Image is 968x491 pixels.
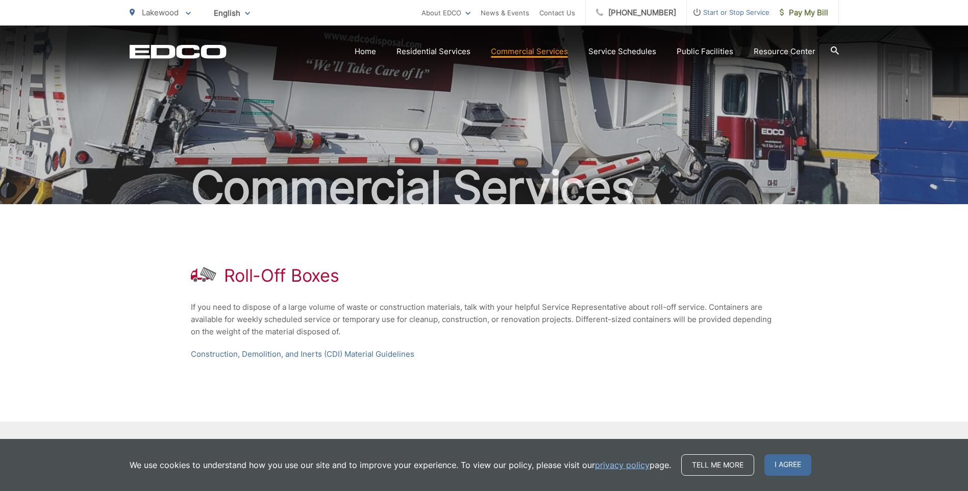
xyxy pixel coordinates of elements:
a: Home [355,45,376,58]
span: I agree [764,454,811,476]
a: Service Schedules [588,45,656,58]
span: English [206,4,258,22]
p: If you need to dispose of a large volume of waste or construction materials, talk with your helpf... [191,301,778,338]
a: privacy policy [595,459,650,471]
a: Tell me more [681,454,754,476]
a: Construction, Demolition, and Inerts (CDI) Material Guidelines [191,348,414,360]
a: Residential Services [396,45,470,58]
a: Public Facilities [677,45,733,58]
a: Contact Us [539,7,575,19]
h2: Commercial Services [130,162,839,213]
a: Resource Center [754,45,815,58]
a: News & Events [481,7,529,19]
a: Commercial Services [491,45,568,58]
a: EDCD logo. Return to the homepage. [130,44,227,59]
a: About EDCO [421,7,470,19]
h1: Roll-Off Boxes [224,265,339,286]
span: Pay My Bill [780,7,828,19]
p: We use cookies to understand how you use our site and to improve your experience. To view our pol... [130,459,671,471]
span: Lakewood [142,8,179,17]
